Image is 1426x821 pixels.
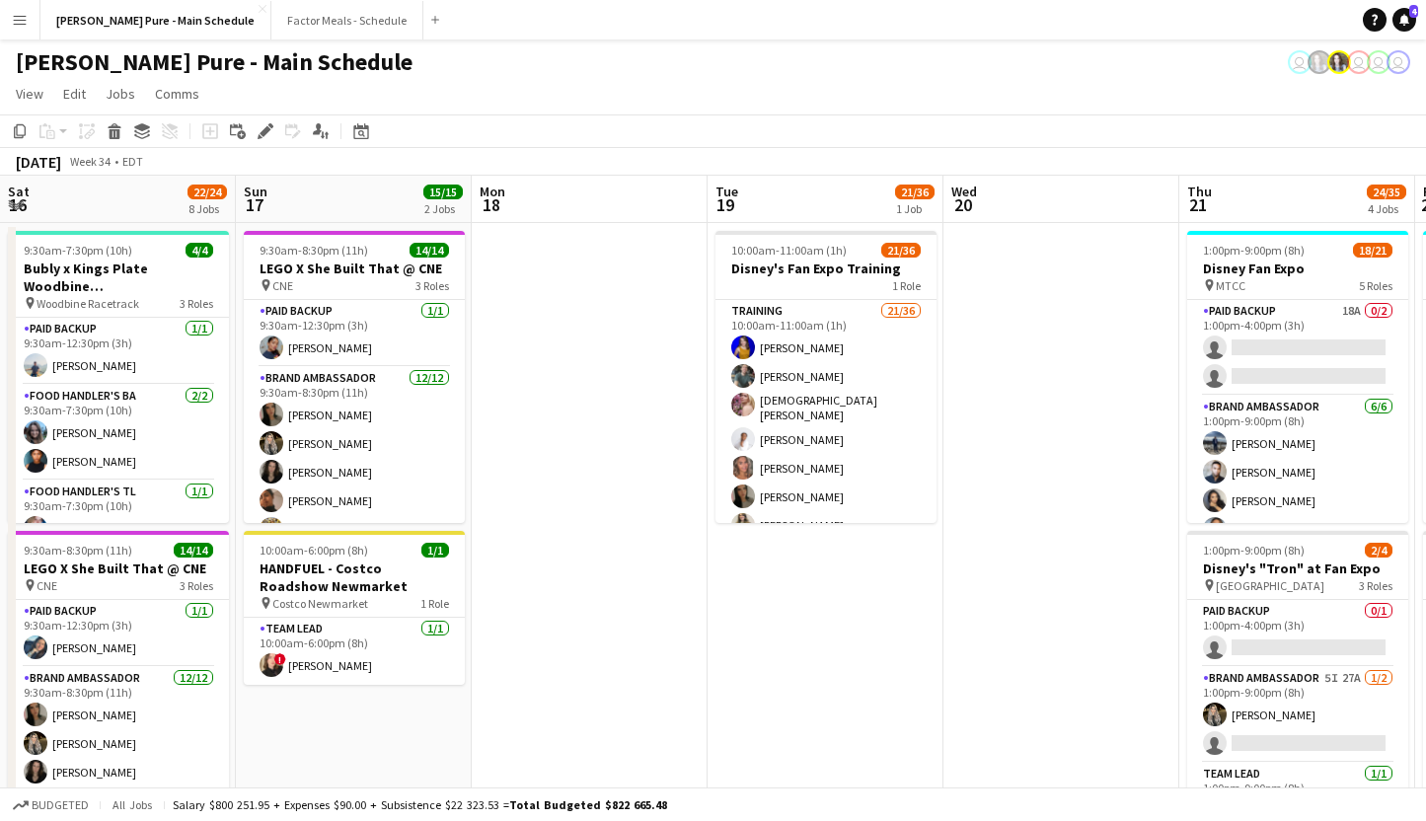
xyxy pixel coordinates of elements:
[244,183,267,200] span: Sun
[272,596,368,611] span: Costco Newmarket
[186,243,213,258] span: 4/4
[410,243,449,258] span: 14/14
[951,183,977,200] span: Wed
[260,243,368,258] span: 9:30am-8:30pm (11h)
[1187,231,1408,523] app-job-card: 1:00pm-9:00pm (8h)18/21Disney Fan Expo MTCC5 RolesPaid Backup18A0/21:00pm-4:00pm (3h) Brand Ambas...
[37,296,139,311] span: Woodbine Racetrack
[1367,50,1390,74] app-user-avatar: Tifany Scifo
[244,260,465,277] h3: LEGO X She Built That @ CNE
[65,154,114,169] span: Week 34
[1359,578,1392,593] span: 3 Roles
[892,278,921,293] span: 1 Role
[8,318,229,385] app-card-role: Paid Backup1/19:30am-12:30pm (3h)[PERSON_NAME]
[122,154,143,169] div: EDT
[509,797,667,812] span: Total Budgeted $822 665.48
[244,367,465,749] app-card-role: Brand Ambassador12/129:30am-8:30pm (11h)[PERSON_NAME][PERSON_NAME][PERSON_NAME][PERSON_NAME][PERS...
[188,185,227,199] span: 22/24
[272,278,293,293] span: CNE
[896,201,934,216] div: 1 Job
[8,385,229,481] app-card-role: Food Handler's BA2/29:30am-7:30pm (10h)[PERSON_NAME][PERSON_NAME]
[271,1,423,39] button: Factor Meals - Schedule
[1216,278,1245,293] span: MTCC
[1347,50,1371,74] app-user-avatar: Tifany Scifo
[1353,243,1392,258] span: 18/21
[948,193,977,216] span: 20
[98,81,143,107] a: Jobs
[32,798,89,812] span: Budgeted
[713,193,738,216] span: 19
[1368,201,1405,216] div: 4 Jobs
[8,560,229,577] h3: LEGO X She Built That @ CNE
[1187,260,1408,277] h3: Disney Fan Expo
[8,600,229,667] app-card-role: Paid Backup1/19:30am-12:30pm (3h)[PERSON_NAME]
[1187,300,1408,396] app-card-role: Paid Backup18A0/21:00pm-4:00pm (3h)
[40,1,271,39] button: [PERSON_NAME] Pure - Main Schedule
[424,201,462,216] div: 2 Jobs
[1409,5,1418,18] span: 4
[715,183,738,200] span: Tue
[1187,560,1408,577] h3: Disney's "Tron" at Fan Expo
[241,193,267,216] span: 17
[1187,667,1408,763] app-card-role: Brand Ambassador5I27A1/21:00pm-9:00pm (8h)[PERSON_NAME]
[37,578,57,593] span: CNE
[715,231,937,523] app-job-card: 10:00am-11:00am (1h)21/36Disney's Fan Expo Training1 RoleTraining21/3610:00am-11:00am (1h)[PERSON...
[55,81,94,107] a: Edit
[244,231,465,523] app-job-card: 9:30am-8:30pm (11h)14/14LEGO X She Built That @ CNE CNE3 RolesPaid Backup1/19:30am-12:30pm (3h)[P...
[8,81,51,107] a: View
[1392,8,1416,32] a: 4
[244,618,465,685] app-card-role: Team Lead1/110:00am-6:00pm (8h)![PERSON_NAME]
[244,300,465,367] app-card-role: Paid Backup1/19:30am-12:30pm (3h)[PERSON_NAME]
[106,85,135,103] span: Jobs
[8,260,229,295] h3: Bubly x Kings Plate Woodbine [GEOGRAPHIC_DATA]
[8,183,30,200] span: Sat
[480,183,505,200] span: Mon
[244,560,465,595] h3: HANDFUEL - Costco Roadshow Newmarket
[244,531,465,685] app-job-card: 10:00am-6:00pm (8h)1/1HANDFUEL - Costco Roadshow Newmarket Costco Newmarket1 RoleTeam Lead1/110:0...
[1187,396,1408,606] app-card-role: Brand Ambassador6/61:00pm-9:00pm (8h)[PERSON_NAME][PERSON_NAME][PERSON_NAME][PERSON_NAME]
[1216,578,1324,593] span: [GEOGRAPHIC_DATA]
[63,85,86,103] span: Edit
[147,81,207,107] a: Comms
[173,797,667,812] div: Salary $800 251.95 + Expenses $90.00 + Subsistence $22 323.53 =
[1288,50,1312,74] app-user-avatar: Leticia Fayzano
[24,243,132,258] span: 9:30am-7:30pm (10h)
[16,152,61,172] div: [DATE]
[8,231,229,523] app-job-card: 9:30am-7:30pm (10h)4/4Bubly x Kings Plate Woodbine [GEOGRAPHIC_DATA] Woodbine Racetrack3 RolesPai...
[174,543,213,558] span: 14/14
[109,797,156,812] span: All jobs
[16,85,43,103] span: View
[715,260,937,277] h3: Disney's Fan Expo Training
[1359,278,1392,293] span: 5 Roles
[10,794,92,816] button: Budgeted
[415,278,449,293] span: 3 Roles
[423,185,463,199] span: 15/15
[16,47,413,77] h1: [PERSON_NAME] Pure - Main Schedule
[24,543,132,558] span: 9:30am-8:30pm (11h)
[188,201,226,216] div: 8 Jobs
[180,578,213,593] span: 3 Roles
[274,653,286,665] span: !
[1387,50,1410,74] app-user-avatar: Tifany Scifo
[1367,185,1406,199] span: 24/35
[260,543,368,558] span: 10:00am-6:00pm (8h)
[421,543,449,558] span: 1/1
[180,296,213,311] span: 3 Roles
[1203,243,1305,258] span: 1:00pm-9:00pm (8h)
[1203,543,1305,558] span: 1:00pm-9:00pm (8h)
[881,243,921,258] span: 21/36
[420,596,449,611] span: 1 Role
[1327,50,1351,74] app-user-avatar: Ashleigh Rains
[895,185,935,199] span: 21/36
[5,193,30,216] span: 16
[1365,543,1392,558] span: 2/4
[8,481,229,548] app-card-role: Food Handler's TL1/19:30am-7:30pm (10h)[PERSON_NAME]
[1187,183,1212,200] span: Thu
[1308,50,1331,74] app-user-avatar: Ashleigh Rains
[155,85,199,103] span: Comms
[1184,193,1212,216] span: 21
